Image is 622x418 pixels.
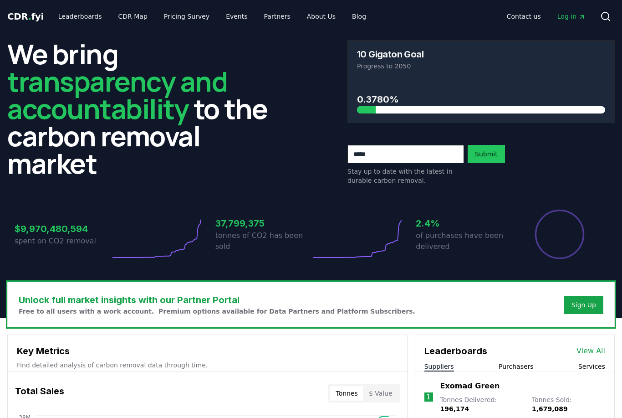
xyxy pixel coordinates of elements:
p: Free to all users with a work account. Premium options available for Data Partners and Platform S... [19,307,415,316]
nav: Main [51,8,373,25]
p: Stay up to date with the latest in durable carbon removal. [347,167,464,185]
h3: Unlock full market insights with our Partner Portal [19,293,415,307]
h3: 37,799,375 [215,217,311,230]
h3: $9,970,480,594 [15,222,110,236]
a: Partners [257,8,298,25]
button: Sign Up [564,296,603,314]
p: Progress to 2050 [357,62,605,71]
h3: 0.3780% [357,93,605,106]
a: Contact us [500,8,548,25]
a: Exomad Green [440,381,500,392]
p: Find detailed analysis of carbon removal data through time. [17,361,398,370]
span: . [28,11,31,22]
h3: Total Sales [15,384,64,403]
button: Submit [468,145,505,163]
a: Sign Up [571,300,596,310]
h3: Leaderboards [424,344,487,358]
span: CDR fyi [7,11,44,22]
a: Pricing Survey [157,8,217,25]
button: Services [578,362,605,371]
span: Log in [557,12,586,21]
h3: 10 Gigaton Goal [357,50,423,59]
button: Suppliers [424,362,454,371]
p: tonnes of CO2 has been sold [215,230,311,252]
a: Events [219,8,255,25]
p: of purchases have been delivered [416,230,511,252]
nav: Main [500,8,593,25]
span: 196,174 [440,405,469,413]
p: 1 [426,392,431,403]
p: Tonnes Delivered : [440,395,523,413]
button: Tonnes [330,386,363,401]
p: spent on CO2 removal [15,236,110,247]
h3: 2.4% [416,217,511,230]
a: About Us [300,8,343,25]
span: 1,679,089 [532,405,568,413]
a: Leaderboards [51,8,109,25]
a: Log in [550,8,593,25]
h2: We bring to the carbon removal market [7,40,275,177]
span: transparency and accountability [7,62,227,127]
button: $ Value [363,386,398,401]
a: CDR Map [111,8,155,25]
div: Percentage of sales delivered [534,209,585,260]
button: Purchasers [499,362,534,371]
a: View All [576,346,605,356]
p: Tonnes Sold : [532,395,605,413]
a: CDR.fyi [7,10,44,23]
h3: Key Metrics [17,344,398,358]
a: Blog [345,8,373,25]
